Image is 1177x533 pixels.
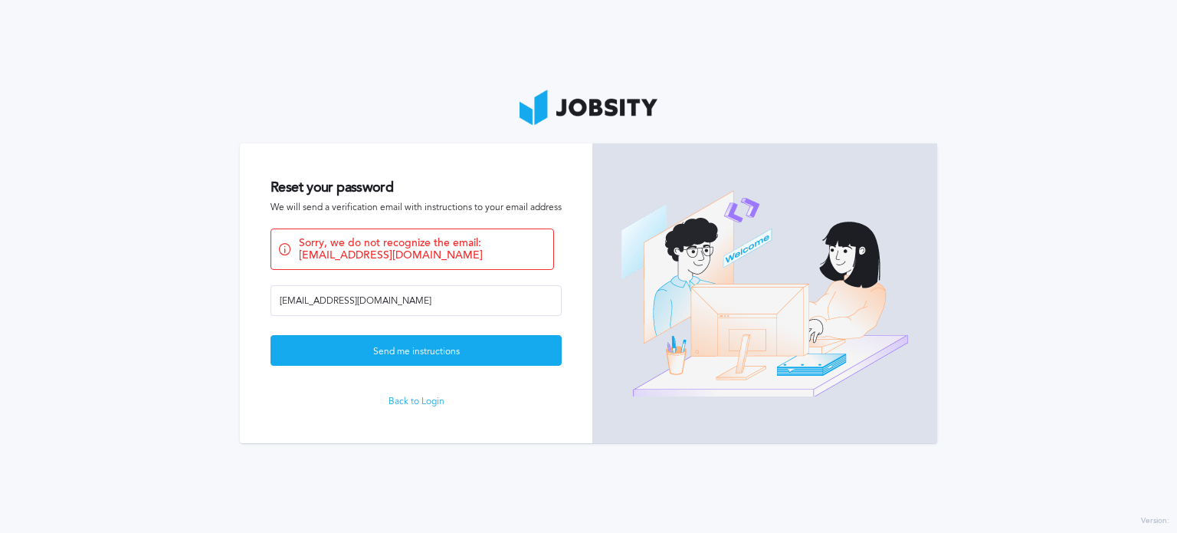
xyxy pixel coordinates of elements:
h2: Reset your password [270,179,562,196]
input: Email address [270,285,562,316]
div: Send me instructions [271,336,561,367]
span: Sorry, we do not recognize the email: [EMAIL_ADDRESS][DOMAIN_NAME] [299,237,546,262]
a: Back to Login [270,396,562,407]
button: Send me instructions [270,335,562,366]
label: Version: [1141,517,1169,526]
span: We will send a verification email with instructions to your email address [270,202,562,213]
